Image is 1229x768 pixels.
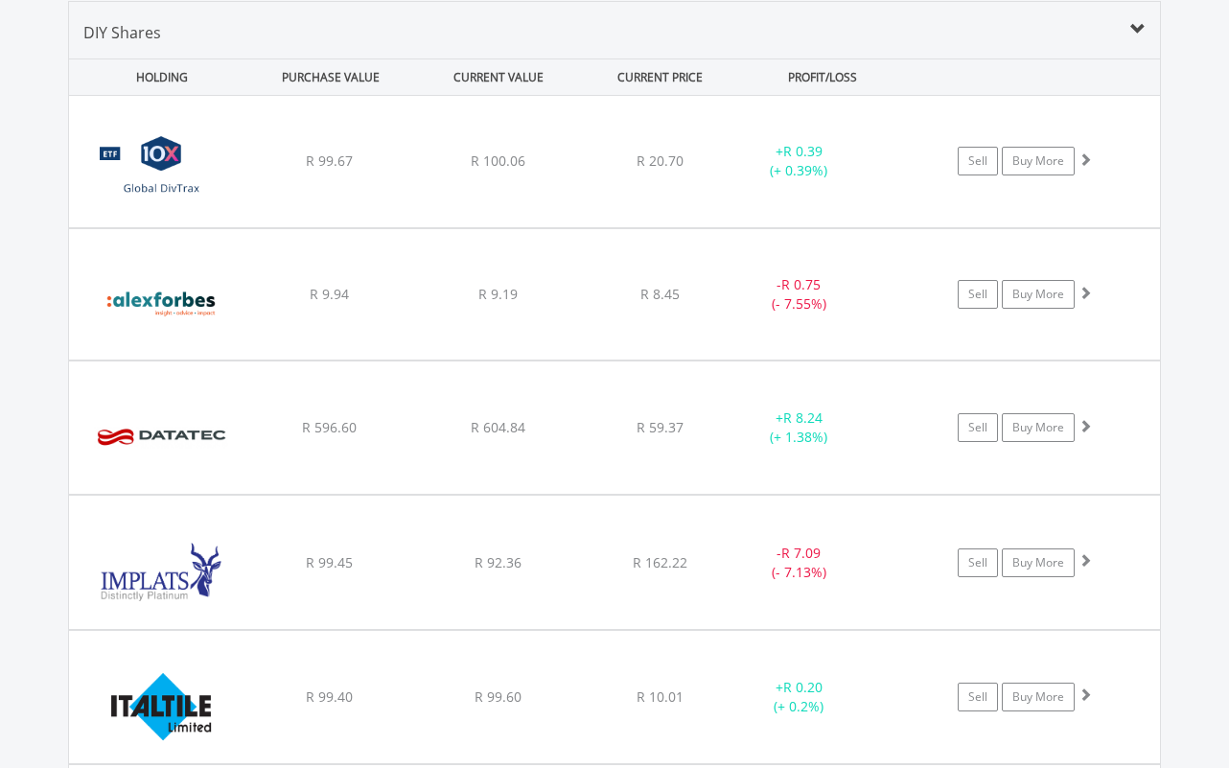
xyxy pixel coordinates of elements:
[633,553,687,571] span: R 162.22
[475,553,522,571] span: R 92.36
[637,687,684,706] span: R 10.01
[471,418,525,436] span: R 604.84
[478,285,518,303] span: R 9.19
[740,59,904,95] div: PROFIT/LOSS
[79,120,243,222] img: EQU.ZA.GLODIV.png
[781,544,821,562] span: R 7.09
[727,142,871,180] div: + (+ 0.39%)
[310,285,349,303] span: R 9.94
[1002,683,1075,711] a: Buy More
[1002,147,1075,175] a: Buy More
[83,22,161,43] span: DIY Shares
[958,147,998,175] a: Sell
[958,413,998,442] a: Sell
[475,687,522,706] span: R 99.60
[958,683,998,711] a: Sell
[471,151,525,170] span: R 100.06
[70,59,244,95] div: HOLDING
[584,59,736,95] div: CURRENT PRICE
[79,655,243,758] img: EQU.ZA.ITE.png
[727,408,871,447] div: + (+ 1.38%)
[958,548,998,577] a: Sell
[248,59,412,95] div: PURCHASE VALUE
[640,285,680,303] span: R 8.45
[306,687,353,706] span: R 99.40
[783,678,823,696] span: R 0.20
[727,678,871,716] div: + (+ 0.2%)
[637,418,684,436] span: R 59.37
[958,280,998,309] a: Sell
[79,520,243,623] img: EQU.ZA.IMP.png
[306,151,353,170] span: R 99.67
[781,275,821,293] span: R 0.75
[79,253,243,356] img: EQU.ZA.AFH.png
[1002,280,1075,309] a: Buy More
[783,408,823,427] span: R 8.24
[416,59,580,95] div: CURRENT VALUE
[306,553,353,571] span: R 99.45
[727,544,871,582] div: - (- 7.13%)
[1002,413,1075,442] a: Buy More
[302,418,357,436] span: R 596.60
[783,142,823,160] span: R 0.39
[727,275,871,314] div: - (- 7.55%)
[637,151,684,170] span: R 20.70
[1002,548,1075,577] a: Buy More
[79,385,243,489] img: EQU.ZA.DTC.png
